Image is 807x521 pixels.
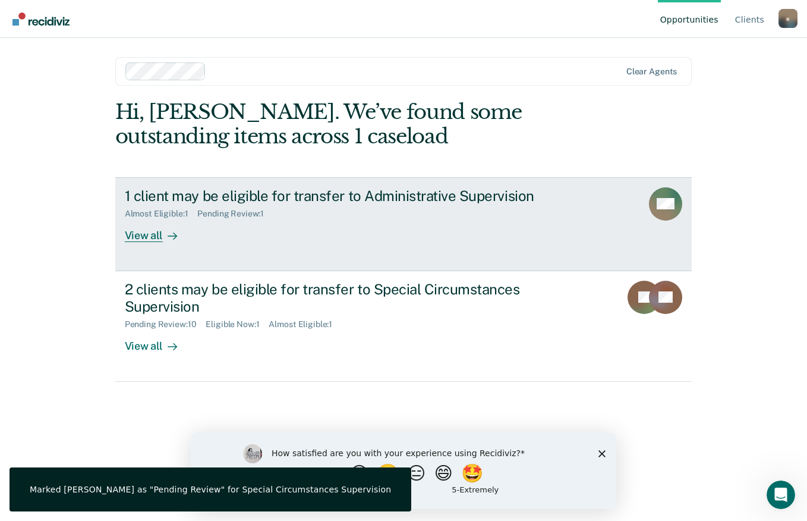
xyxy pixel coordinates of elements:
[12,12,70,26] img: Recidiviz
[125,281,542,315] div: 2 clients may be eligible for transfer to Special Circumstances Supervision
[767,481,795,509] iframe: Intercom live chat
[125,219,191,242] div: View all
[778,9,797,28] div: e
[626,67,677,77] div: Clear agents
[125,329,191,353] div: View all
[30,484,391,495] div: Marked [PERSON_NAME] as "Pending Review" for Special Circumstances Supervision
[197,209,273,219] div: Pending Review : 1
[125,187,542,205] div: 1 client may be eligible for transfer to Administrative Supervision
[778,9,797,28] button: Profile dropdown button
[191,432,616,509] iframe: Survey by Kim from Recidiviz
[115,177,692,271] a: 1 client may be eligible for transfer to Administrative SupervisionAlmost Eligible:1Pending Revie...
[115,100,576,149] div: Hi, [PERSON_NAME]. We’ve found some outstanding items across 1 caseload
[125,319,206,329] div: Pending Review : 10
[115,271,692,382] a: 2 clients may be eligible for transfer to Special Circumstances SupervisionPending Review:10Eligi...
[125,209,198,219] div: Almost Eligible : 1
[206,319,269,329] div: Eligible Now : 1
[269,319,342,329] div: Almost Eligible : 1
